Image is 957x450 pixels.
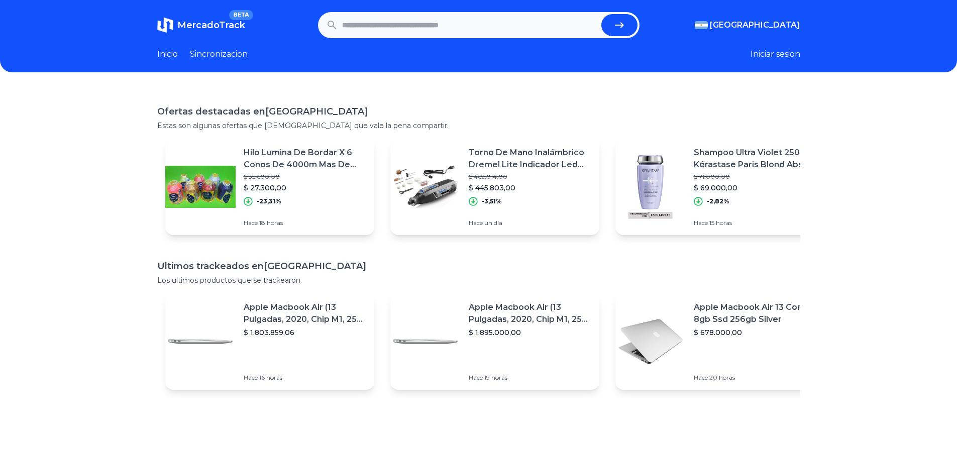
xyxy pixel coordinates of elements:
[157,259,800,273] h1: Ultimos trackeados en [GEOGRAPHIC_DATA]
[244,173,366,181] p: $ 35.600,00
[165,293,374,390] a: Featured imageApple Macbook Air (13 Pulgadas, 2020, Chip M1, 256 Gb De Ssd, 8 Gb De Ram) - Plata$...
[469,183,591,193] p: $ 445.803,00
[244,327,366,338] p: $ 1.803.859,06
[469,374,591,382] p: Hace 19 horas
[157,17,245,33] a: MercadoTrackBETA
[157,275,800,285] p: Los ultimos productos que se trackearon.
[694,183,816,193] p: $ 69.000,00
[615,306,686,377] img: Featured image
[615,152,686,222] img: Featured image
[244,219,366,227] p: Hace 18 horas
[165,152,236,222] img: Featured image
[244,374,366,382] p: Hace 16 horas
[695,21,708,29] img: Argentina
[177,20,245,31] span: MercadoTrack
[390,152,461,222] img: Featured image
[694,173,816,181] p: $ 71.000,00
[244,301,366,325] p: Apple Macbook Air (13 Pulgadas, 2020, Chip M1, 256 Gb De Ssd, 8 Gb De Ram) - Plata
[615,139,824,235] a: Featured imageShampoo Ultra Violet 250 Ml Kérastase Paris Blond Absolu$ 71.000,00$ 69.000,00-2,82...
[751,48,800,60] button: Iniciar sesion
[157,121,800,131] p: Estas son algunas ofertas que [DEMOGRAPHIC_DATA] que vale la pena compartir.
[694,147,816,171] p: Shampoo Ultra Violet 250 Ml Kérastase Paris Blond Absolu
[190,48,248,60] a: Sincronizacion
[244,147,366,171] p: Hilo Lumina De Bordar X 6 Conos De 4000m Mas De 200 Colores!
[469,219,591,227] p: Hace un día
[694,374,816,382] p: Hace 20 horas
[229,10,253,20] span: BETA
[469,147,591,171] p: Torno De Mano Inalámbrico Dremel Lite Indicador Led Liviano
[390,306,461,377] img: Featured image
[157,48,178,60] a: Inicio
[390,293,599,390] a: Featured imageApple Macbook Air (13 Pulgadas, 2020, Chip M1, 256 Gb De Ssd, 8 Gb De Ram) - Plata$...
[710,19,800,31] span: [GEOGRAPHIC_DATA]
[694,301,816,325] p: Apple Macbook Air 13 Core I5 8gb Ssd 256gb Silver
[165,306,236,377] img: Featured image
[482,197,502,205] p: -3,51%
[469,327,591,338] p: $ 1.895.000,00
[165,139,374,235] a: Featured imageHilo Lumina De Bordar X 6 Conos De 4000m Mas De 200 Colores!$ 35.600,00$ 27.300,00-...
[615,293,824,390] a: Featured imageApple Macbook Air 13 Core I5 8gb Ssd 256gb Silver$ 678.000,00Hace 20 horas
[157,17,173,33] img: MercadoTrack
[694,219,816,227] p: Hace 15 horas
[469,301,591,325] p: Apple Macbook Air (13 Pulgadas, 2020, Chip M1, 256 Gb De Ssd, 8 Gb De Ram) - Plata
[157,104,800,119] h1: Ofertas destacadas en [GEOGRAPHIC_DATA]
[257,197,281,205] p: -23,31%
[707,197,729,205] p: -2,82%
[695,19,800,31] button: [GEOGRAPHIC_DATA]
[390,139,599,235] a: Featured imageTorno De Mano Inalámbrico Dremel Lite Indicador Led Liviano$ 462.014,00$ 445.803,00...
[244,183,366,193] p: $ 27.300,00
[694,327,816,338] p: $ 678.000,00
[469,173,591,181] p: $ 462.014,00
